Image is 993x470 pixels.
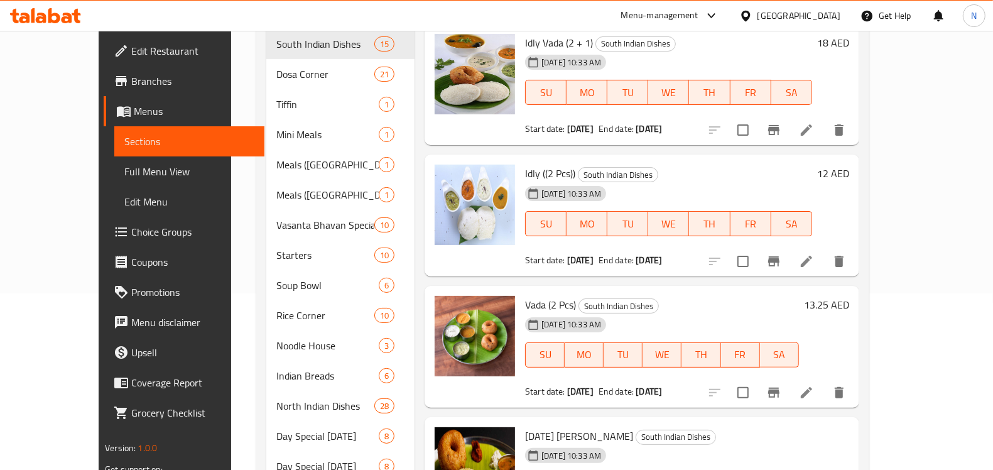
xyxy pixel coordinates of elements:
[131,74,254,89] span: Branches
[759,115,789,145] button: Branch-specific-item
[375,310,394,322] span: 10
[525,33,593,52] span: Idly Vada (2 + 1)
[824,115,854,145] button: delete
[536,450,606,462] span: [DATE] 10:33 AM
[595,36,676,52] div: South Indian Dishes
[730,211,771,236] button: FR
[817,34,849,52] h6: 18 AED
[374,217,394,232] div: items
[694,84,725,102] span: TH
[689,80,730,105] button: TH
[525,427,633,445] span: [DATE] [PERSON_NAME]
[375,400,394,412] span: 28
[276,127,379,142] span: Mini Meals
[681,342,720,368] button: TH
[266,210,415,240] div: Vasanta Bhavan Special10
[276,308,374,323] span: Rice Corner
[607,211,648,236] button: TU
[776,84,807,102] span: SA
[266,300,415,331] div: Rice Corner10
[599,121,634,137] span: End date:
[266,240,415,270] div: Starters10
[124,164,254,179] span: Full Menu View
[759,378,789,408] button: Branch-specific-item
[726,346,755,364] span: FR
[572,84,602,102] span: MO
[525,252,565,268] span: Start date:
[799,385,814,400] a: Edit menu item
[607,80,648,105] button: TU
[567,252,594,268] b: [DATE]
[525,121,565,137] span: Start date:
[596,36,675,51] span: South Indian Dishes
[104,398,264,428] a: Grocery Checklist
[105,440,136,456] span: Version:
[379,99,394,111] span: 1
[114,126,264,156] a: Sections
[824,378,854,408] button: delete
[379,189,394,201] span: 1
[379,340,394,352] span: 3
[104,96,264,126] a: Menus
[567,383,594,400] b: [DATE]
[104,217,264,247] a: Choice Groups
[531,346,560,364] span: SU
[379,187,394,202] div: items
[776,215,807,233] span: SA
[131,345,254,360] span: Upsell
[435,165,515,245] img: Idly ((2 Pcs))
[686,346,715,364] span: TH
[379,159,394,171] span: 1
[266,421,415,451] div: Day Special [DATE]8
[567,211,607,236] button: MO
[730,380,756,406] span: Select to update
[266,331,415,361] div: Noodle House3
[621,8,698,23] div: Menu-management
[525,342,565,368] button: SU
[971,9,977,23] span: N
[799,254,814,269] a: Edit menu item
[276,368,379,383] span: Indian Breads
[648,211,689,236] button: WE
[379,97,394,112] div: items
[578,168,658,182] span: South Indian Dishes
[636,121,662,137] b: [DATE]
[565,342,604,368] button: MO
[735,84,766,102] span: FR
[276,429,379,444] span: Day Special [DATE]
[379,280,394,292] span: 6
[730,80,771,105] button: FR
[131,375,254,390] span: Coverage Report
[276,187,379,202] div: Meals (North India)
[379,368,394,383] div: items
[730,248,756,275] span: Select to update
[266,180,415,210] div: Meals ([GEOGRAPHIC_DATA])1
[567,121,594,137] b: [DATE]
[266,270,415,300] div: Soup Bowl6
[525,80,567,105] button: SU
[531,215,562,233] span: SU
[531,84,562,102] span: SU
[266,391,415,421] div: North Indian Dishes28
[759,246,789,276] button: Branch-specific-item
[435,34,515,114] img: Idly Vada (2 + 1)
[276,248,374,263] div: Starters
[379,278,394,293] div: items
[276,67,374,82] span: Dosa Corner
[579,299,658,314] span: South Indian Dishes
[276,97,379,112] div: Tiffin
[104,368,264,398] a: Coverage Report
[636,430,716,445] div: South Indian Dishes
[636,252,662,268] b: [DATE]
[375,219,394,231] span: 10
[379,157,394,172] div: items
[653,215,684,233] span: WE
[276,217,374,232] span: Vasanta Bhavan Special
[131,315,254,330] span: Menu disclaimer
[435,296,515,376] img: Vada (2 Pcs)
[104,307,264,337] a: Menu disclaimer
[643,342,681,368] button: WE
[799,123,814,138] a: Edit menu item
